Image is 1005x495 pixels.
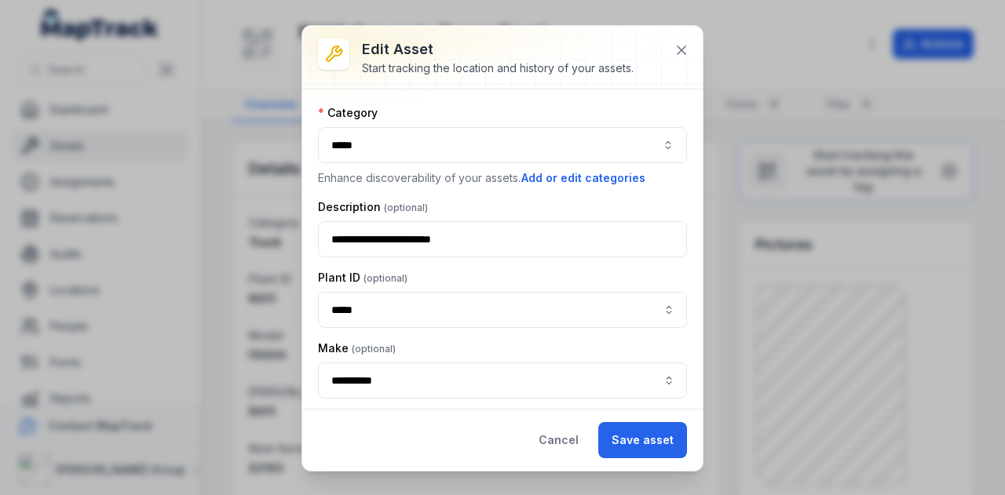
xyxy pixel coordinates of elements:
[318,105,378,121] label: Category
[318,270,407,286] label: Plant ID
[362,60,634,76] div: Start tracking the location and history of your assets.
[521,169,646,187] button: Add or edit categories
[362,38,634,60] h3: Edit asset
[318,292,687,328] input: asset-edit:cf[e286c480-ed88-4656-934e-cbe2f059b42e]-label
[598,422,687,458] button: Save asset
[318,169,687,187] p: Enhance discoverability of your assets.
[318,199,428,215] label: Description
[318,340,396,356] label: Make
[318,362,687,399] input: asset-edit:cf[8551d161-b1ce-4bc5-a3dd-9fa232d53e47]-label
[525,422,592,458] button: Cancel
